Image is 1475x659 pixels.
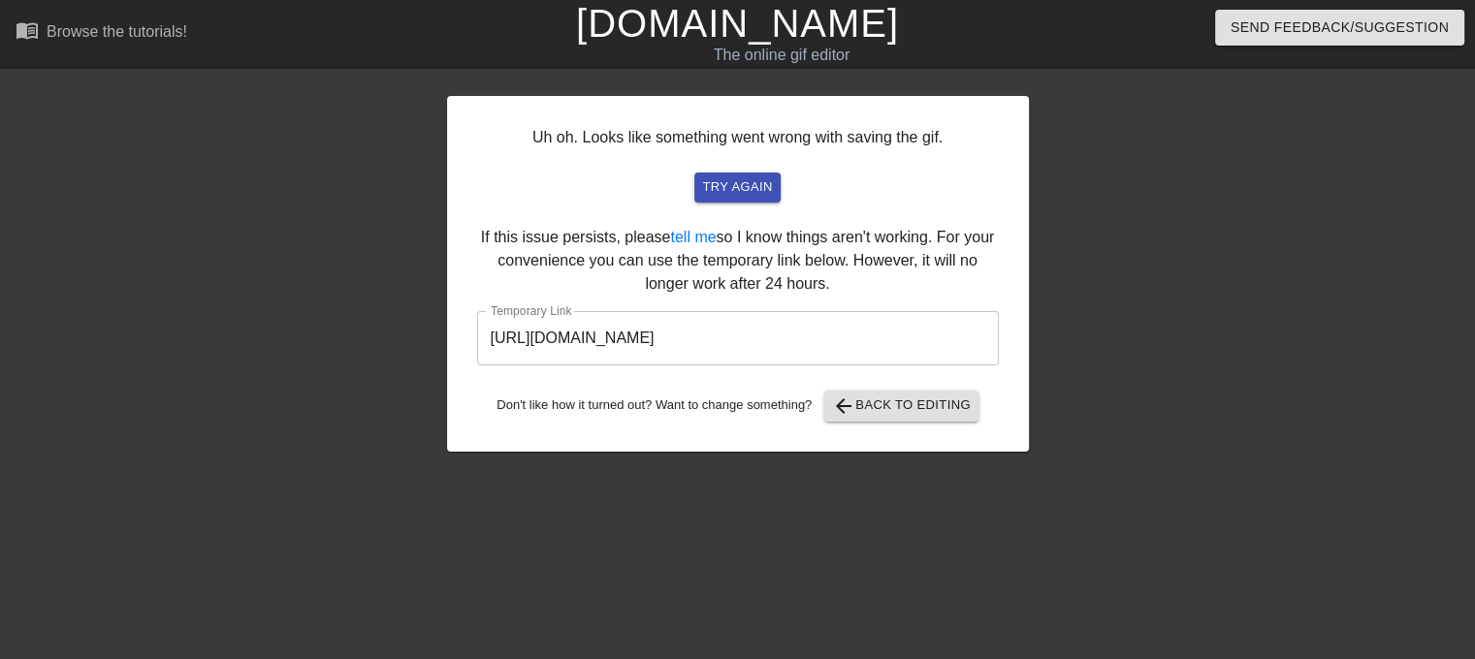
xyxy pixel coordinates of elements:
button: Back to Editing [824,391,978,422]
a: [DOMAIN_NAME] [576,2,899,45]
button: Send Feedback/Suggestion [1215,10,1464,46]
div: Don't like how it turned out? Want to change something? [477,391,999,422]
a: tell me [670,229,716,245]
span: arrow_back [832,394,855,418]
div: Browse the tutorials! [47,23,187,40]
button: try again [694,173,780,203]
div: The online gif editor [501,44,1062,67]
div: Uh oh. Looks like something went wrong with saving the gif. If this issue persists, please so I k... [447,96,1029,452]
span: try again [702,176,772,199]
span: Send Feedback/Suggestion [1231,16,1449,40]
input: bare [477,311,999,365]
span: menu_book [16,18,39,42]
span: Back to Editing [832,394,971,418]
a: Browse the tutorials! [16,18,187,48]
